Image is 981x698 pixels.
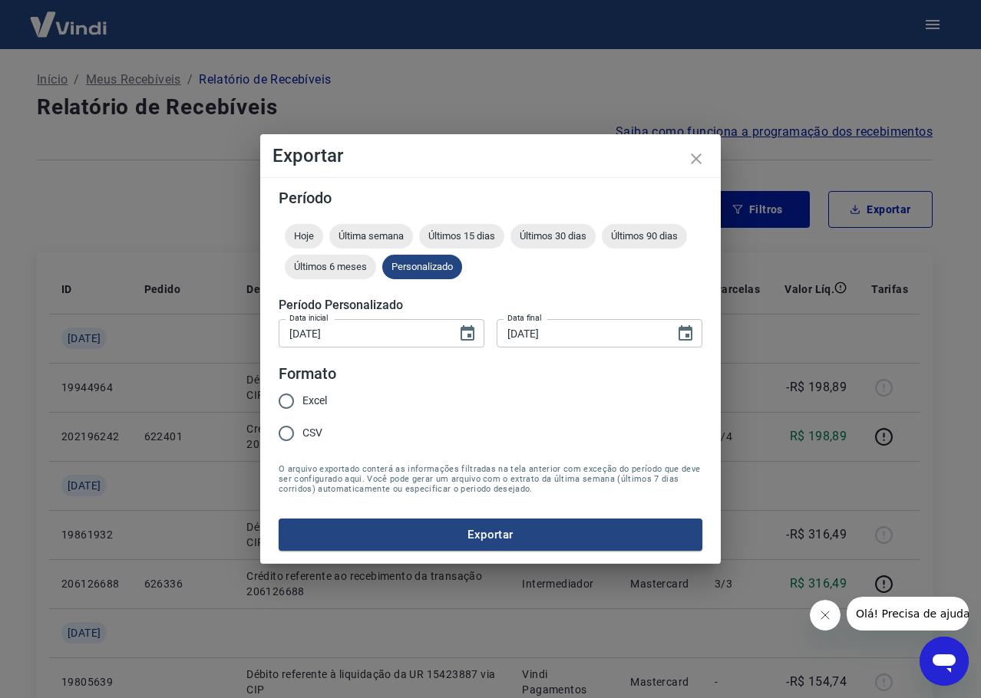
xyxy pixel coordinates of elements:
iframe: Fechar mensagem [810,600,841,631]
span: Últimos 6 meses [285,261,376,272]
div: Hoje [285,224,323,249]
label: Data inicial [289,312,329,324]
label: Data final [507,312,542,324]
span: Olá! Precisa de ajuda? [9,11,129,23]
span: Personalizado [382,261,462,272]
span: Excel [302,393,327,409]
button: close [678,140,715,177]
input: DD/MM/YYYY [497,319,664,347]
h5: Período Personalizado [279,298,702,313]
div: Última semana [329,224,413,249]
button: Choose date, selected date is 1 de jun de 2025 [452,318,483,349]
div: Últimos 6 meses [285,255,376,279]
span: Últimos 90 dias [602,230,687,242]
div: Personalizado [382,255,462,279]
iframe: Mensagem da empresa [847,597,969,631]
legend: Formato [279,363,336,385]
div: Últimos 15 dias [419,224,504,249]
button: Exportar [279,519,702,551]
span: CSV [302,425,322,441]
iframe: Botão para abrir a janela de mensagens [920,637,969,686]
h5: Período [279,190,702,206]
span: Últimos 30 dias [510,230,596,242]
span: O arquivo exportado conterá as informações filtradas na tela anterior com exceção do período que ... [279,464,702,494]
div: Últimos 90 dias [602,224,687,249]
div: Últimos 30 dias [510,224,596,249]
button: Choose date, selected date is 31 de jul de 2025 [670,318,701,349]
span: Hoje [285,230,323,242]
span: Última semana [329,230,413,242]
h4: Exportar [272,147,708,165]
span: Últimos 15 dias [419,230,504,242]
input: DD/MM/YYYY [279,319,446,347]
